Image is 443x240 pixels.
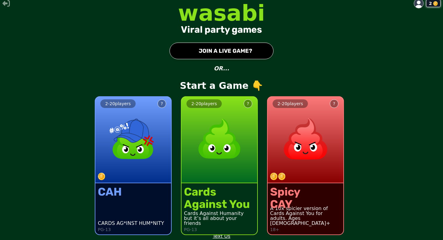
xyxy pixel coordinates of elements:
[270,227,279,232] p: 18+
[333,101,335,107] div: ?
[244,99,252,108] button: ?
[184,186,250,198] div: Cards
[191,101,217,106] span: 2 - 20 players
[158,99,166,108] button: ?
[330,99,338,108] button: ?
[184,227,197,232] p: PG-13
[270,206,341,226] div: A 10x spicier version of Cards Against You for adults. Ages [DEMOGRAPHIC_DATA]+
[98,173,105,180] img: token
[180,80,263,91] p: Start a Game 👇
[105,101,131,106] span: 2 - 20 players
[178,2,265,24] div: wasabi
[184,198,250,210] div: Against You
[184,216,255,226] div: but it’s all about your friends
[98,186,122,198] div: CAH
[247,101,249,107] div: ?
[181,24,262,35] div: Viral party games
[278,112,333,166] img: product image
[98,227,111,232] p: PG-13
[170,43,273,59] button: JOIN A LIVE GAME?
[161,101,163,107] div: ?
[214,64,229,73] p: OR...
[277,101,303,106] span: 2 - 20 players
[278,173,285,180] img: token
[98,221,164,226] div: CARDS AG*INST HUM*NITY
[270,198,300,210] div: CAY
[270,186,300,198] div: Spicy
[433,1,438,6] img: coin
[106,112,160,166] img: product image
[270,173,277,180] img: token
[192,112,246,166] img: product image
[184,211,255,216] div: Cards Against Humanity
